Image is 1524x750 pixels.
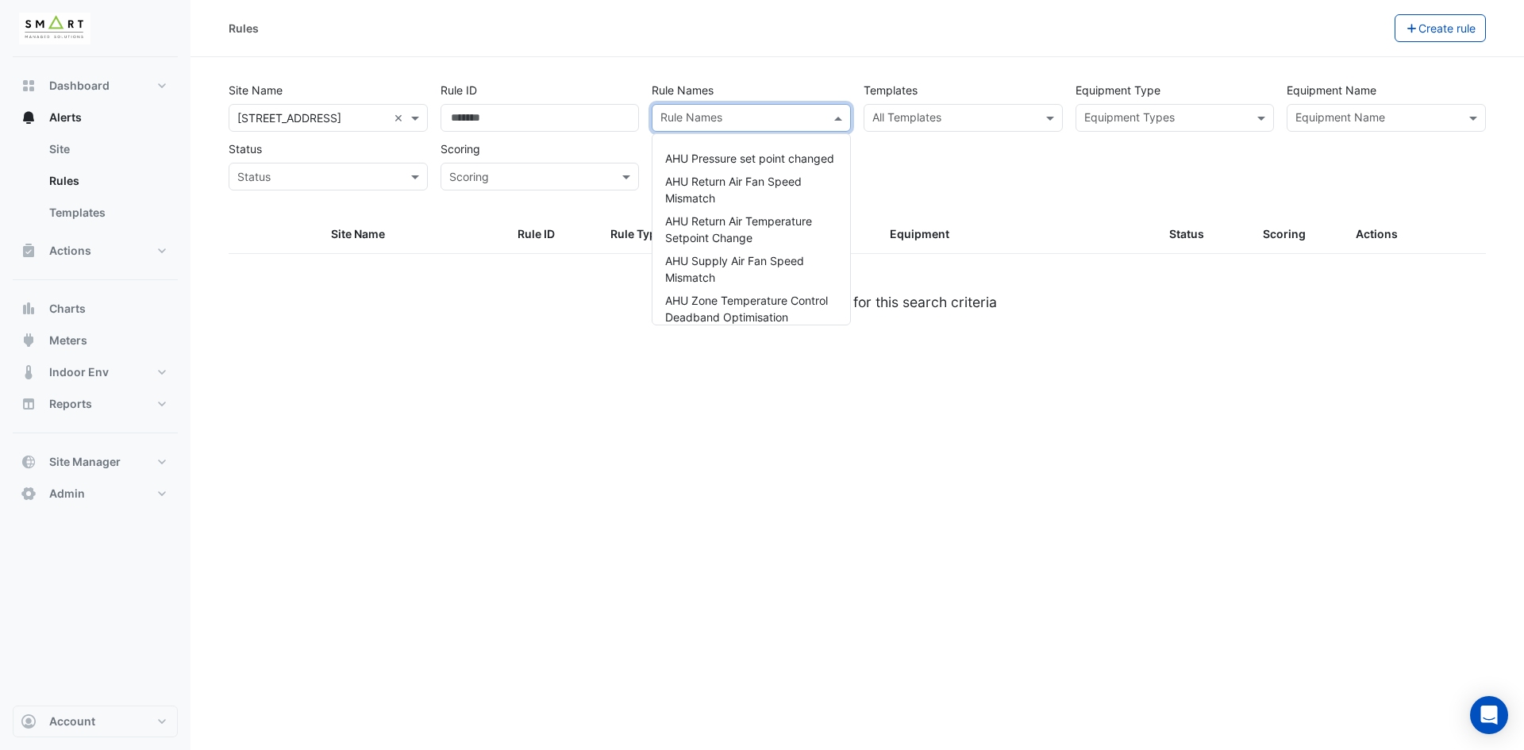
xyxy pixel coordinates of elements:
[441,76,477,104] label: Rule ID
[331,225,498,244] div: Site Name
[13,102,178,133] button: Alerts
[13,325,178,356] button: Meters
[1470,696,1508,734] div: Open Intercom Messenger
[37,197,178,229] a: Templates
[1263,225,1337,244] div: Scoring
[229,292,1486,313] div: No rules were found for this search criteria
[49,713,95,729] span: Account
[658,109,722,129] div: Rule Names
[229,135,262,163] label: Status
[1169,225,1243,244] div: Status
[13,356,178,388] button: Indoor Env
[13,133,178,235] div: Alerts
[13,293,178,325] button: Charts
[21,243,37,259] app-icon: Actions
[1287,76,1376,104] label: Equipment Name
[37,133,178,165] a: Site
[21,396,37,412] app-icon: Reports
[49,364,109,380] span: Indoor Env
[1076,76,1160,104] label: Equipment Type
[870,109,941,129] div: All Templates
[49,486,85,502] span: Admin
[665,214,812,244] span: AHU Return Air Temperature Setpoint Change
[864,76,918,104] label: Templates
[21,78,37,94] app-icon: Dashboard
[13,706,178,737] button: Account
[1356,225,1476,244] div: Actions
[1395,14,1487,42] button: Create rule
[610,225,684,244] div: Rule Type
[1082,109,1175,129] div: Equipment Types
[21,364,37,380] app-icon: Indoor Env
[13,235,178,267] button: Actions
[49,333,87,348] span: Meters
[665,294,828,324] span: AHU Zone Temperature Control Deadband Optimisation
[49,243,91,259] span: Actions
[49,110,82,125] span: Alerts
[229,76,283,104] label: Site Name
[21,110,37,125] app-icon: Alerts
[394,110,407,126] span: Clear
[665,175,802,205] span: AHU Return Air Fan Speed Mismatch
[229,20,259,37] div: Rules
[441,135,480,163] label: Scoring
[19,13,90,44] img: Company Logo
[37,165,178,197] a: Rules
[665,152,834,165] span: AHU Pressure set point changed
[518,225,591,244] div: Rule ID
[13,446,178,478] button: Site Manager
[13,388,178,420] button: Reports
[49,454,121,470] span: Site Manager
[1293,109,1385,129] div: Equipment Name
[21,301,37,317] app-icon: Charts
[49,396,92,412] span: Reports
[21,454,37,470] app-icon: Site Manager
[21,486,37,502] app-icon: Admin
[13,478,178,510] button: Admin
[652,133,851,325] ng-dropdown-panel: Options list
[665,254,804,284] span: AHU Supply Air Fan Speed Mismatch
[652,76,714,104] label: Rule Names
[49,301,86,317] span: Charts
[21,333,37,348] app-icon: Meters
[13,70,178,102] button: Dashboard
[890,225,1150,244] div: Equipment
[49,78,110,94] span: Dashboard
